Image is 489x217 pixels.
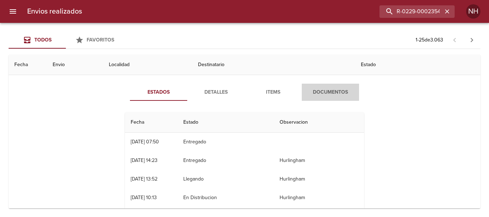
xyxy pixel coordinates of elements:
[125,112,178,133] th: Fecha
[131,194,157,201] div: [DATE] 10:13
[274,170,364,188] td: Hurlingham
[306,88,355,97] span: Documentos
[178,170,274,188] td: Llegando
[178,133,274,151] td: Entregado
[103,55,192,75] th: Localidad
[463,31,480,49] span: Pagina siguiente
[274,112,364,133] th: Observacion
[274,188,364,207] td: Hurlingham
[178,188,274,207] td: En Distribucion
[192,55,355,75] th: Destinatario
[27,6,82,17] h6: Envios realizados
[355,55,480,75] th: Estado
[9,55,47,75] th: Fecha
[274,151,364,170] td: Hurlingham
[4,3,21,20] button: menu
[446,36,463,43] span: Pagina anterior
[87,37,114,43] span: Favoritos
[9,31,123,49] div: Tabs Envios
[131,176,158,182] div: [DATE] 13:52
[131,139,159,145] div: [DATE] 07:50
[466,4,480,19] div: NH
[379,5,442,18] input: buscar
[178,151,274,170] td: Entregado
[416,36,443,44] p: 1 - 25 de 3.063
[34,37,52,43] span: Todos
[192,88,240,97] span: Detalles
[47,55,103,75] th: Envio
[134,88,183,97] span: Estados
[466,4,480,19] div: Abrir información de usuario
[178,112,274,133] th: Estado
[130,84,359,101] div: Tabs detalle de guia
[249,88,297,97] span: Items
[131,157,158,163] div: [DATE] 14:23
